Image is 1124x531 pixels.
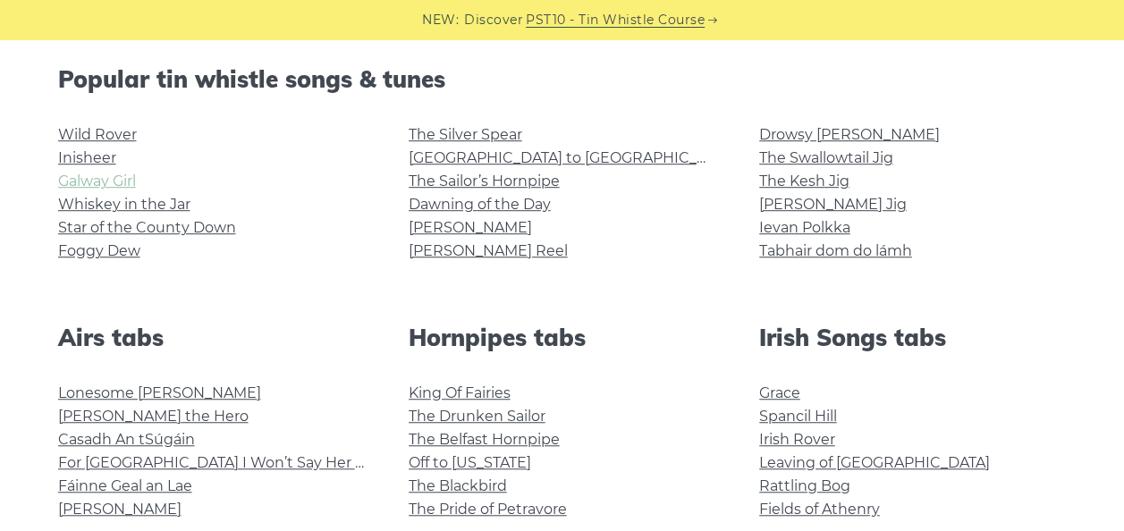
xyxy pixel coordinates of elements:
a: The Swallowtail Jig [759,149,893,166]
h2: Airs tabs [58,324,366,351]
a: Fáinne Geal an Lae [58,477,192,494]
a: For [GEOGRAPHIC_DATA] I Won’t Say Her Name [58,454,399,471]
span: NEW: [422,10,459,30]
a: Whiskey in the Jar [58,196,190,213]
a: The Silver Spear [409,126,522,143]
a: Rattling Bog [759,477,850,494]
h2: Hornpipes tabs [409,324,716,351]
a: PST10 - Tin Whistle Course [526,10,705,30]
a: The Belfast Hornpipe [409,431,560,448]
a: Drowsy [PERSON_NAME] [759,126,940,143]
a: Grace [759,384,800,401]
a: The Blackbird [409,477,507,494]
h2: Popular tin whistle songs & tunes [58,65,1067,93]
a: Fields of Athenry [759,501,880,518]
a: Wild Rover [58,126,137,143]
a: [PERSON_NAME] Reel [409,242,568,259]
a: Dawning of the Day [409,196,551,213]
a: The Drunken Sailor [409,408,545,425]
a: [PERSON_NAME] the Hero [58,408,249,425]
a: The Kesh Jig [759,173,849,190]
a: [GEOGRAPHIC_DATA] to [GEOGRAPHIC_DATA] [409,149,739,166]
a: Casadh An tSúgáin [58,431,195,448]
span: Discover [464,10,523,30]
a: Foggy Dew [58,242,140,259]
a: [PERSON_NAME] [58,501,182,518]
a: King Of Fairies [409,384,511,401]
a: The Sailor’s Hornpipe [409,173,560,190]
a: The Pride of Petravore [409,501,567,518]
a: [PERSON_NAME] Jig [759,196,907,213]
a: Off to [US_STATE] [409,454,531,471]
a: Spancil Hill [759,408,837,425]
a: Tabhair dom do lámh [759,242,912,259]
a: Irish Rover [759,431,835,448]
a: Leaving of [GEOGRAPHIC_DATA] [759,454,990,471]
a: Star of the County Down [58,219,236,236]
a: [PERSON_NAME] [409,219,532,236]
a: Lonesome [PERSON_NAME] [58,384,261,401]
a: Ievan Polkka [759,219,850,236]
h2: Irish Songs tabs [759,324,1067,351]
a: Galway Girl [58,173,136,190]
a: Inisheer [58,149,116,166]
